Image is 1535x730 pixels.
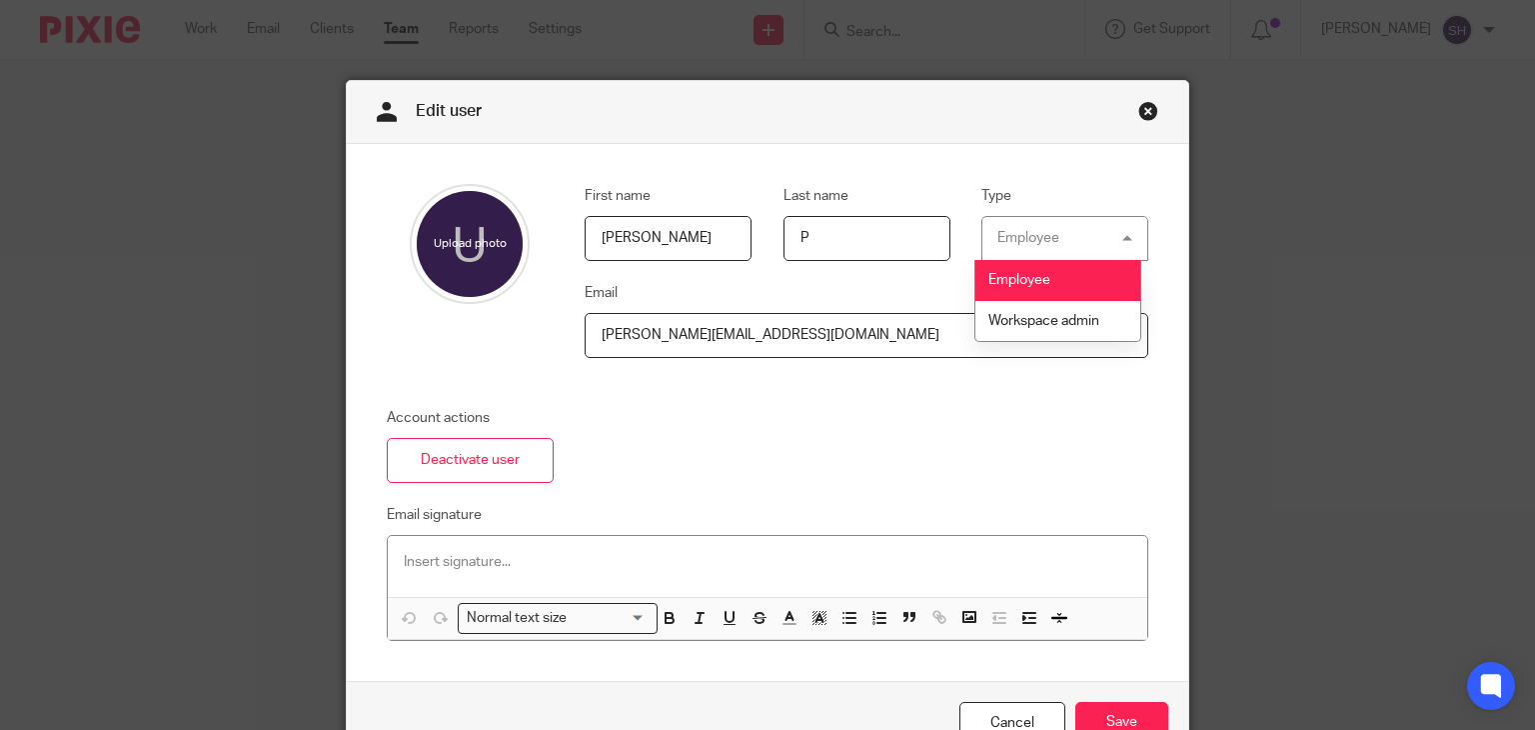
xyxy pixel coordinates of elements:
[981,186,1011,206] label: Type
[387,438,554,483] a: Deactivate user
[463,608,572,629] span: Normal text size
[997,231,1059,245] div: Employee
[988,273,1050,287] span: Employee
[574,608,646,629] input: Search for option
[988,314,1099,328] span: Workspace admin
[458,603,658,634] div: Search for option
[585,186,651,206] label: First name
[585,283,618,303] label: Email
[416,103,482,119] span: Edit user
[387,505,482,525] label: Email signature
[1138,101,1158,128] a: Close this dialog window
[783,186,848,206] label: Last name
[387,408,554,428] p: Account actions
